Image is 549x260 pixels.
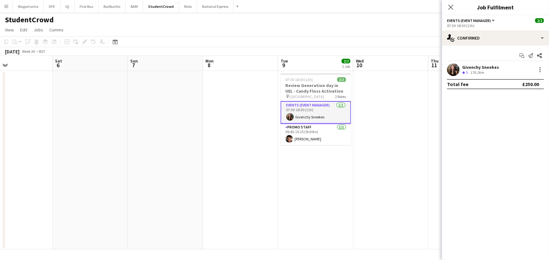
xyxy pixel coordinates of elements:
span: 2/2 [337,77,346,82]
button: National Express [197,0,234,13]
span: 2/2 [342,59,350,63]
span: 8 [204,62,214,69]
span: 2 Roles [335,94,346,99]
div: Confirmed [442,30,549,46]
span: Events (Event Manager) [447,18,491,23]
button: Nido [179,0,197,13]
span: View [5,27,14,33]
button: BAM [126,0,143,13]
div: Total fee [447,81,468,87]
button: BarBurrito [98,0,126,13]
div: Givenchy Sneekes [462,64,499,70]
a: Jobs [31,26,46,34]
span: 6 [54,62,62,69]
span: 7 [129,62,138,69]
span: Jobs [34,27,43,33]
div: BST [39,49,45,54]
button: DFE [44,0,60,13]
span: 10 [355,62,364,69]
span: Comms [49,27,64,33]
a: View [3,26,16,34]
div: £250.00 [522,81,539,87]
button: IQ [60,0,75,13]
h3: Job Fulfilment [442,3,549,11]
span: 11 [430,62,439,69]
span: Sun [130,58,138,64]
div: 07:30-18:30 (11h) [447,23,544,28]
button: Wagamama [13,0,44,13]
a: Comms [47,26,66,34]
span: Mon [205,58,214,64]
app-card-role: Promo Staff1/109:45-15:15 (5h30m)[PERSON_NAME] [281,124,351,145]
button: StudentCrowd [143,0,179,13]
span: Tue [281,58,288,64]
span: [GEOGRAPHIC_DATA] [290,94,324,99]
span: Wed [356,58,364,64]
h3: Review Generation day in UEL - Candy Floss Activation [281,83,351,94]
span: Week 36 [21,49,36,54]
div: 176.2km [469,70,485,75]
button: Events (Event Manager) [447,18,496,23]
a: Edit [18,26,30,34]
div: [DATE] [5,48,20,55]
span: Thu [431,58,439,64]
app-card-role: Events (Event Manager)1/107:30-18:30 (11h)Givenchy Sneekes [281,101,351,124]
button: First Bus [75,0,98,13]
span: Edit [20,27,27,33]
app-job-card: 07:30-18:30 (11h)2/2Review Generation day in UEL - Candy Floss Activation [GEOGRAPHIC_DATA]2 Role... [281,73,351,145]
h1: StudentCrowd [5,15,54,24]
span: 2/2 [535,18,544,23]
span: Sat [55,58,62,64]
span: 07:30-18:30 (11h) [286,77,313,82]
span: 5 [466,70,468,75]
div: 1 Job [342,64,350,69]
span: 9 [280,62,288,69]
